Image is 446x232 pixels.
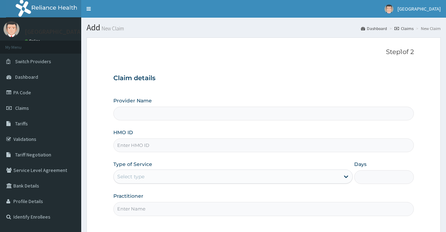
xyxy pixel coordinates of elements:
[394,25,414,31] a: Claims
[113,161,152,168] label: Type of Service
[113,202,414,216] input: Enter Name
[113,97,152,104] label: Provider Name
[354,161,367,168] label: Days
[113,192,143,200] label: Practitioner
[414,25,441,31] li: New Claim
[385,5,393,13] img: User Image
[25,38,42,43] a: Online
[113,75,414,82] h3: Claim details
[113,48,414,56] p: Step 1 of 2
[15,105,29,111] span: Claims
[117,173,144,180] div: Select type
[100,26,124,31] small: New Claim
[361,25,387,31] a: Dashboard
[398,6,441,12] span: [GEOGRAPHIC_DATA]
[4,21,19,37] img: User Image
[15,120,28,127] span: Tariffs
[87,23,441,32] h1: Add
[113,138,414,152] input: Enter HMO ID
[15,74,38,80] span: Dashboard
[15,151,51,158] span: Tariff Negotiation
[25,29,83,35] p: [GEOGRAPHIC_DATA]
[113,129,133,136] label: HMO ID
[15,58,51,65] span: Switch Providers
